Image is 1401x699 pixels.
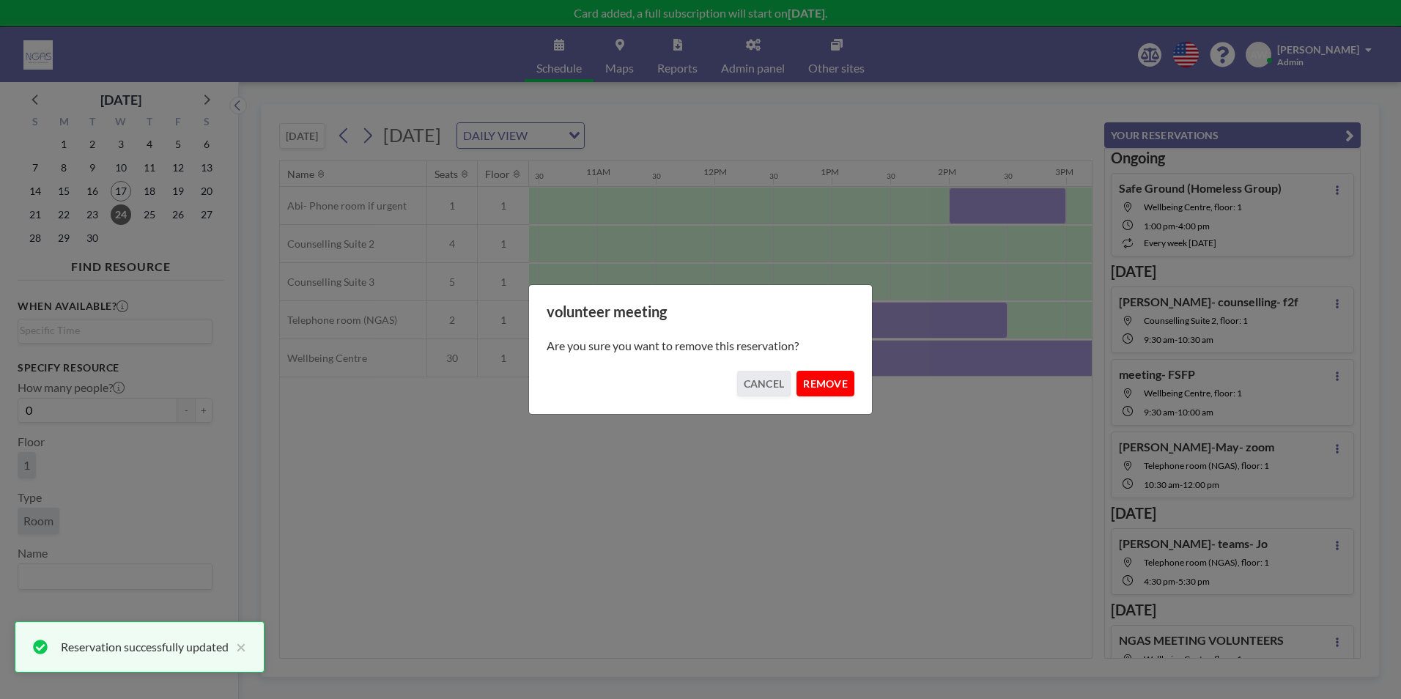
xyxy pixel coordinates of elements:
button: close [229,638,246,656]
h3: volunteer meeting [547,303,854,321]
button: CANCEL [737,371,791,396]
button: REMOVE [796,371,854,396]
div: Reservation successfully updated [61,638,229,656]
p: Are you sure you want to remove this reservation? [547,339,854,353]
